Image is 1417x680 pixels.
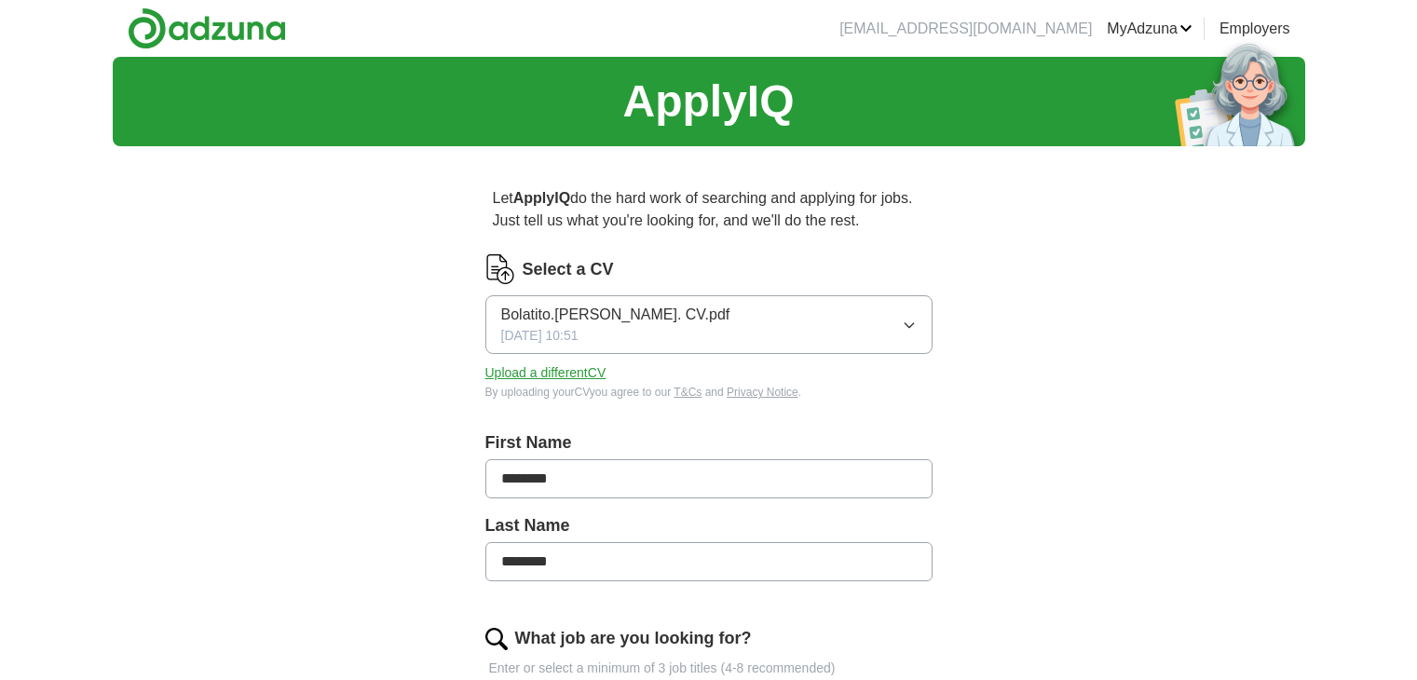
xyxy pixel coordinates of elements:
a: Employers [1219,18,1290,40]
h1: ApplyIQ [622,68,794,135]
div: By uploading your CV you agree to our and . [485,384,933,401]
strong: ApplyIQ [513,190,570,206]
p: Enter or select a minimum of 3 job titles (4-8 recommended) [485,659,933,678]
a: T&Cs [674,386,702,399]
p: Let do the hard work of searching and applying for jobs. Just tell us what you're looking for, an... [485,180,933,239]
span: Bolatito.[PERSON_NAME]. CV.pdf [501,304,730,326]
span: [DATE] 10:51 [501,326,579,346]
img: search.png [485,628,508,650]
a: MyAdzuna [1107,18,1192,40]
button: Upload a differentCV [485,363,606,383]
label: First Name [485,430,933,456]
button: Bolatito.[PERSON_NAME]. CV.pdf[DATE] 10:51 [485,295,933,354]
li: [EMAIL_ADDRESS][DOMAIN_NAME] [839,18,1092,40]
label: What job are you looking for? [515,626,752,651]
label: Select a CV [523,257,614,282]
img: CV Icon [485,254,515,284]
a: Privacy Notice [727,386,798,399]
img: Adzuna logo [128,7,286,49]
label: Last Name [485,513,933,538]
